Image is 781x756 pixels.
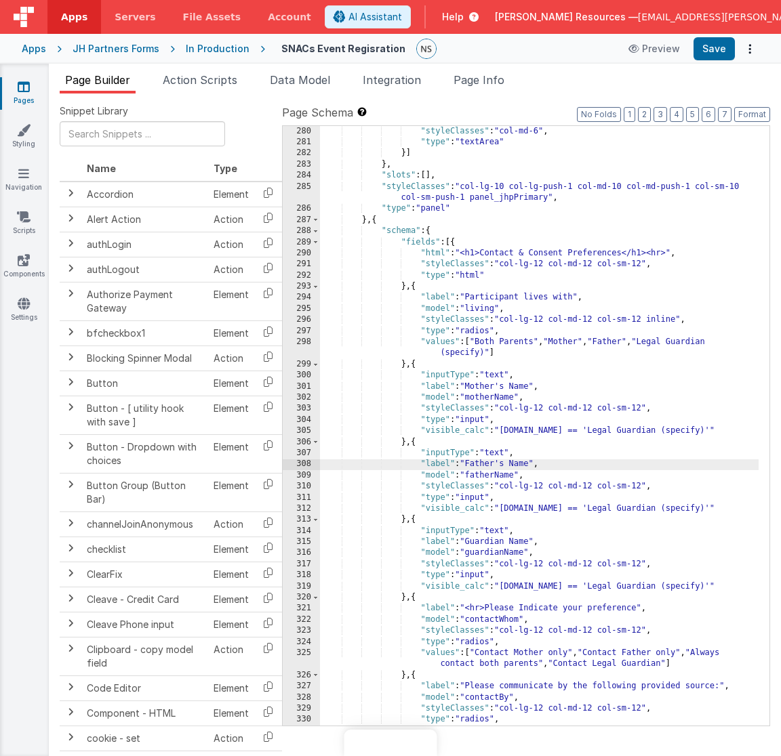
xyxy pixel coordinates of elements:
button: 5 [686,107,699,122]
span: Apps [61,10,87,24]
div: Apps [22,42,46,56]
td: Button Group (Button Bar) [81,473,208,511]
div: 292 [283,270,320,281]
button: 3 [654,107,667,122]
button: 1 [624,107,635,122]
div: 317 [283,559,320,570]
span: AI Assistant [348,10,402,24]
div: 291 [283,259,320,270]
span: Type [214,163,237,174]
div: 306 [283,437,320,448]
div: 300 [283,370,320,381]
div: 316 [283,547,320,558]
span: Data Model [270,73,330,87]
div: 281 [283,137,320,148]
div: 294 [283,292,320,303]
td: Element [208,282,254,320]
div: 304 [283,415,320,425]
div: 289 [283,237,320,248]
div: 318 [283,570,320,581]
td: Button - [ utility hook with save ] [81,396,208,434]
td: Element [208,182,254,207]
td: Element [208,562,254,587]
div: 307 [283,448,320,459]
td: Alert Action [81,207,208,232]
div: 319 [283,581,320,592]
div: 295 [283,303,320,314]
div: 308 [283,459,320,469]
div: 282 [283,148,320,159]
button: No Folds [577,107,621,122]
div: 284 [283,170,320,181]
td: Action [208,232,254,257]
button: AI Assistant [325,5,411,28]
td: Action [208,637,254,675]
td: Action [208,257,254,282]
td: Accordion [81,182,208,207]
span: Help [442,10,464,24]
td: cookie - set [81,726,208,751]
div: 313 [283,514,320,525]
td: Cleave - Credit Card [81,587,208,612]
div: 329 [283,703,320,714]
td: Button [81,371,208,396]
td: checklist [81,537,208,562]
div: 311 [283,492,320,503]
div: 286 [283,203,320,214]
td: bfcheckbox1 [81,320,208,345]
span: Snippet Library [60,104,128,118]
div: 322 [283,614,320,625]
h4: SNACs Event Regisration [281,43,405,54]
div: 309 [283,470,320,481]
td: Clipboard - copy model field [81,637,208,675]
td: Button - Dropdown with choices [81,434,208,473]
span: Page Schema [282,104,353,121]
div: 320 [283,592,320,603]
div: 324 [283,637,320,648]
td: authLogout [81,257,208,282]
td: Action [208,207,254,232]
div: 328 [283,692,320,703]
div: 325 [283,648,320,670]
td: Element [208,537,254,562]
div: 287 [283,215,320,226]
button: 4 [670,107,683,122]
div: 297 [283,326,320,337]
div: 298 [283,337,320,359]
td: Element [208,587,254,612]
td: Element [208,434,254,473]
div: 299 [283,359,320,370]
span: File Assets [183,10,241,24]
button: Format [734,107,770,122]
div: 323 [283,625,320,636]
button: 7 [718,107,732,122]
div: 303 [283,403,320,414]
div: 326 [283,670,320,681]
div: JH Partners Forms [73,42,159,56]
span: Name [87,163,116,174]
div: 315 [283,537,320,547]
td: Authorize Payment Gateway [81,282,208,320]
span: Servers [115,10,155,24]
td: Action [208,345,254,371]
img: 9faf6a77355ab8871252342ae372224e [417,39,436,58]
td: Element [208,675,254,700]
div: 310 [283,481,320,492]
td: Element [208,473,254,511]
td: channelJoinAnonymous [81,511,208,537]
div: 321 [283,603,320,614]
div: 330 [283,714,320,725]
div: 280 [283,126,320,137]
button: Options [740,39,759,58]
button: 6 [702,107,715,122]
div: 312 [283,503,320,514]
td: Element [208,700,254,726]
td: ClearFix [81,562,208,587]
td: Element [208,320,254,345]
td: Action [208,726,254,751]
button: 2 [638,107,651,122]
div: 285 [283,182,320,204]
span: [PERSON_NAME] Resources — [495,10,638,24]
input: Search Snippets ... [60,121,225,146]
td: authLogin [81,232,208,257]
